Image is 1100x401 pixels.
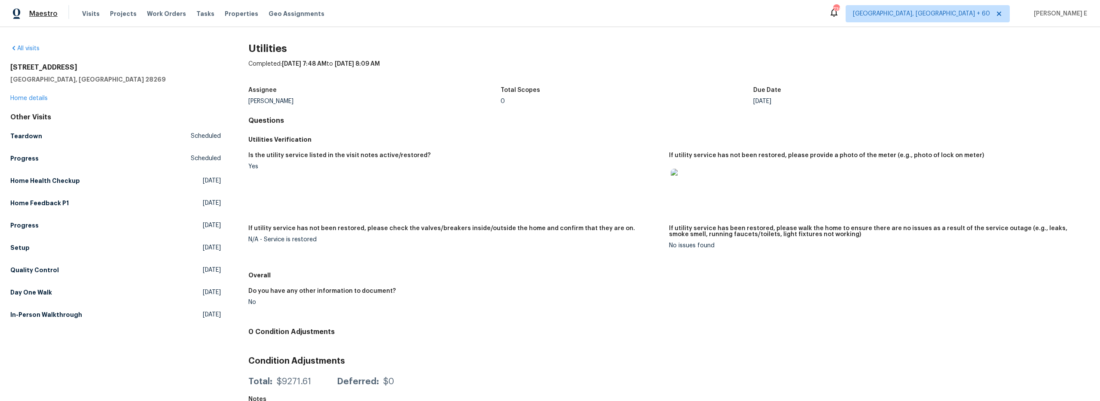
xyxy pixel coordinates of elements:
span: [PERSON_NAME] E [1030,9,1087,18]
div: Other Visits [10,113,221,122]
div: 0 [501,98,753,104]
a: Quality Control[DATE] [10,262,221,278]
span: [DATE] 7:48 AM [282,61,327,67]
span: Visits [82,9,100,18]
div: $9271.61 [277,377,311,386]
h2: [STREET_ADDRESS] [10,63,221,72]
h2: Utilities [248,44,1090,53]
span: Projects [110,9,137,18]
h5: Do you have any other information to document? [248,288,396,294]
span: Tasks [196,11,214,17]
span: [DATE] [203,176,221,185]
div: Completed: to [248,60,1090,82]
div: Deferred: [337,377,379,386]
a: Home Health Checkup[DATE] [10,173,221,188]
h5: In-Person Walkthrough [10,310,82,319]
h4: 0 Condition Adjustments [248,328,1090,336]
div: [DATE] [753,98,1006,104]
div: $0 [383,377,394,386]
span: Geo Assignments [269,9,324,18]
a: In-Person Walkthrough[DATE] [10,307,221,322]
h5: Assignee [248,87,277,93]
span: Scheduled [191,154,221,163]
h5: Is the utility service listed in the visit notes active/restored? [248,152,431,158]
a: Home details [10,95,48,101]
h5: If utility service has not been restored, please check the valves/breakers inside/outside the hom... [248,225,635,231]
a: All visits [10,46,40,52]
h5: Home Feedback P1 [10,199,69,207]
div: No issues found [669,243,1083,249]
h5: If utility service has been restored, please walk the home to ensure there are no issues as a res... [669,225,1083,237]
span: [DATE] 8:09 AM [335,61,380,67]
span: Properties [225,9,258,18]
h5: Total Scopes [501,87,540,93]
span: [DATE] [203,221,221,230]
span: [DATE] [203,199,221,207]
div: [PERSON_NAME] [248,98,501,104]
span: [GEOGRAPHIC_DATA], [GEOGRAPHIC_DATA] + 60 [853,9,990,18]
a: Progress[DATE] [10,218,221,233]
div: No [248,299,662,305]
h5: If utility service has not been restored, please provide a photo of the meter (e.g., photo of loc... [669,152,984,158]
h5: Overall [248,271,1090,279]
span: [DATE] [203,243,221,252]
h5: Quality Control [10,266,59,274]
h5: Utilities Verification [248,135,1090,144]
h3: Condition Adjustments [248,357,1090,365]
span: [DATE] [203,266,221,274]
h5: Progress [10,154,39,163]
a: Setup[DATE] [10,240,221,255]
h5: Home Health Checkup [10,176,80,185]
h5: Day One Walk [10,288,52,297]
span: Maestro [29,9,58,18]
div: 739 [833,5,839,14]
span: [DATE] [203,288,221,297]
a: Home Feedback P1[DATE] [10,195,221,211]
h4: Questions [248,116,1090,125]
span: Work Orders [147,9,186,18]
div: N/A - Service is restored [248,237,662,243]
span: Scheduled [191,132,221,140]
h5: Due Date [753,87,781,93]
a: Day One Walk[DATE] [10,285,221,300]
a: ProgressScheduled [10,151,221,166]
div: Yes [248,164,662,170]
h5: Teardown [10,132,42,140]
div: Total: [248,377,272,386]
h5: Setup [10,243,30,252]
h5: Progress [10,221,39,230]
span: [DATE] [203,310,221,319]
h5: [GEOGRAPHIC_DATA], [GEOGRAPHIC_DATA] 28269 [10,75,221,84]
a: TeardownScheduled [10,128,221,144]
